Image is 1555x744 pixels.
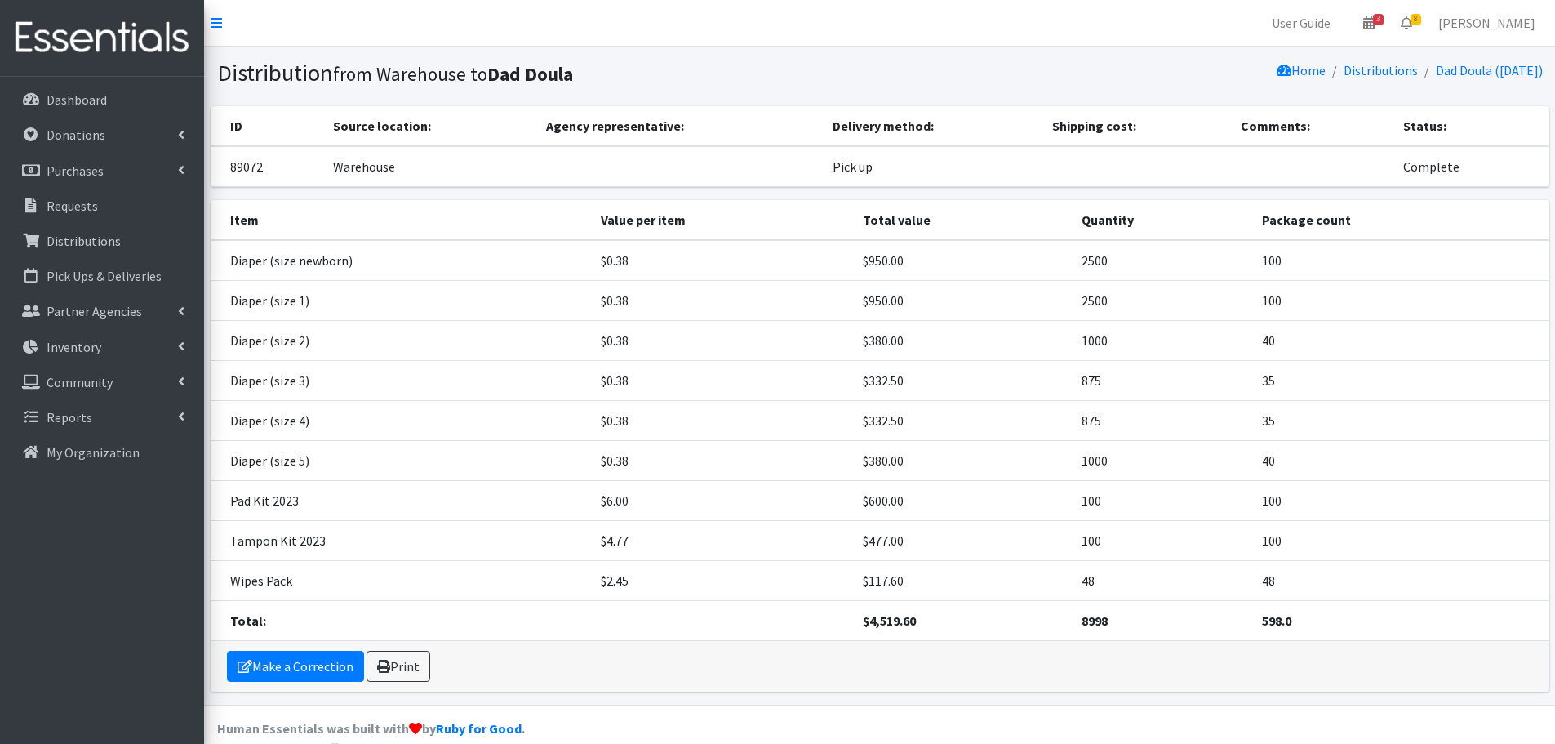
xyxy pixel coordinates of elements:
[1072,560,1252,600] td: 48
[853,320,1072,360] td: $380.00
[591,360,853,400] td: $0.38
[47,233,121,249] p: Distributions
[7,436,198,469] a: My Organization
[217,59,874,87] h1: Distribution
[591,400,853,440] td: $0.38
[853,240,1072,281] td: $950.00
[7,295,198,327] a: Partner Agencies
[853,200,1072,240] th: Total value
[1259,7,1344,39] a: User Guide
[1252,480,1549,520] td: 100
[7,331,198,363] a: Inventory
[853,280,1072,320] td: $950.00
[1072,360,1252,400] td: 875
[1252,280,1549,320] td: 100
[47,127,105,143] p: Donations
[217,720,525,737] strong: Human Essentials was built with by .
[211,480,591,520] td: Pad Kit 2023
[7,225,198,257] a: Distributions
[863,613,916,629] strong: $4,519.60
[1436,62,1543,78] a: Dad Doula ([DATE])
[1350,7,1388,39] a: 3
[7,189,198,222] a: Requests
[211,280,591,320] td: Diaper (size 1)
[823,106,1042,146] th: Delivery method:
[536,106,823,146] th: Agency representative:
[1252,520,1549,560] td: 100
[1388,7,1425,39] a: 8
[1393,106,1549,146] th: Status:
[367,651,430,682] a: Print
[1252,400,1549,440] td: 35
[1072,520,1252,560] td: 100
[1425,7,1548,39] a: [PERSON_NAME]
[1072,320,1252,360] td: 1000
[47,91,107,108] p: Dashboard
[47,374,113,390] p: Community
[1072,280,1252,320] td: 2500
[211,320,591,360] td: Diaper (size 2)
[591,520,853,560] td: $4.77
[853,480,1072,520] td: $600.00
[823,146,1042,187] td: Pick up
[1252,440,1549,480] td: 40
[7,11,198,65] img: HumanEssentials
[227,651,364,682] a: Make a Correction
[487,62,573,86] b: Dad Doula
[591,560,853,600] td: $2.45
[7,118,198,151] a: Donations
[47,163,104,179] p: Purchases
[7,260,198,292] a: Pick Ups & Deliveries
[853,440,1072,480] td: $380.00
[211,200,591,240] th: Item
[7,401,198,434] a: Reports
[1262,613,1291,629] strong: 598.0
[1082,613,1108,629] strong: 8998
[853,520,1072,560] td: $477.00
[230,613,266,629] strong: Total:
[211,106,323,146] th: ID
[323,146,537,187] td: Warehouse
[1252,360,1549,400] td: 35
[1072,200,1252,240] th: Quantity
[7,83,198,116] a: Dashboard
[1072,440,1252,480] td: 1000
[436,720,522,737] a: Ruby for Good
[47,409,92,425] p: Reports
[591,240,853,281] td: $0.38
[1231,106,1393,146] th: Comments:
[1277,62,1326,78] a: Home
[591,280,853,320] td: $0.38
[1072,480,1252,520] td: 100
[1252,200,1549,240] th: Package count
[211,146,323,187] td: 89072
[211,560,591,600] td: Wipes Pack
[591,200,853,240] th: Value per item
[7,154,198,187] a: Purchases
[7,366,198,399] a: Community
[1252,560,1549,600] td: 48
[1252,320,1549,360] td: 40
[1252,240,1549,281] td: 100
[47,303,142,319] p: Partner Agencies
[591,320,853,360] td: $0.38
[853,360,1072,400] td: $332.50
[1072,400,1252,440] td: 875
[211,440,591,480] td: Diaper (size 5)
[591,480,853,520] td: $6.00
[211,520,591,560] td: Tampon Kit 2023
[323,106,537,146] th: Source location:
[1042,106,1231,146] th: Shipping cost:
[211,360,591,400] td: Diaper (size 3)
[211,240,591,281] td: Diaper (size newborn)
[1393,146,1549,187] td: Complete
[853,400,1072,440] td: $332.50
[333,62,573,86] small: from Warehouse to
[1344,62,1418,78] a: Distributions
[1373,14,1384,25] span: 3
[591,440,853,480] td: $0.38
[47,268,162,284] p: Pick Ups & Deliveries
[47,444,140,461] p: My Organization
[1411,14,1421,25] span: 8
[47,339,101,355] p: Inventory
